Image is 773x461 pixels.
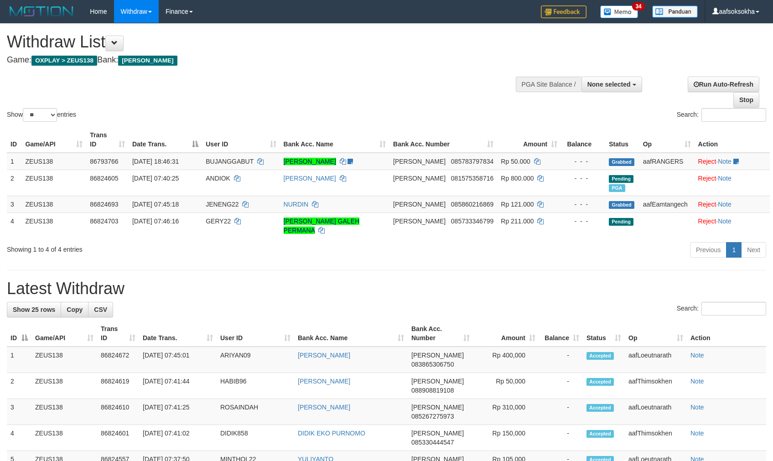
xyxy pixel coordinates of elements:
h1: Latest Withdraw [7,280,766,298]
span: [DATE] 07:46:16 [132,218,179,225]
th: Game/API: activate to sort column ascending [31,321,97,347]
a: Note [690,352,704,359]
td: ZEUS138 [31,373,97,399]
td: 3 [7,399,31,425]
a: Note [718,201,731,208]
h1: Withdraw List [7,33,506,51]
label: Search: [677,108,766,122]
a: Note [718,158,731,165]
a: [PERSON_NAME] [298,352,350,359]
th: ID: activate to sort column descending [7,321,31,347]
span: Copy 085267275973 to clipboard [411,413,454,420]
th: Status [605,127,639,153]
span: Rp 50.000 [501,158,530,165]
input: Search: [701,108,766,122]
th: Bank Acc. Name: activate to sort column ascending [280,127,389,153]
td: 2 [7,373,31,399]
td: 86824672 [97,347,139,373]
span: Copy [67,306,83,313]
span: Copy 083865306750 to clipboard [411,361,454,368]
td: ZEUS138 [22,212,87,238]
span: 86824605 [90,175,118,182]
div: - - - [565,174,602,183]
td: ZEUS138 [22,153,87,170]
span: [PERSON_NAME] [393,218,446,225]
span: 86793766 [90,158,118,165]
span: [PERSON_NAME] [411,404,464,411]
span: [PERSON_NAME] [393,175,446,182]
span: CSV [94,306,107,313]
a: Note [690,430,704,437]
td: · [695,170,770,196]
span: Accepted [586,352,614,360]
div: PGA Site Balance / [516,77,581,92]
td: 1 [7,153,22,170]
span: Accepted [586,378,614,386]
td: Rp 150,000 [473,425,539,451]
span: [PERSON_NAME] [393,158,446,165]
input: Search: [701,302,766,316]
a: Note [718,175,731,182]
span: Grabbed [609,201,634,209]
th: Date Trans.: activate to sort column descending [129,127,202,153]
th: User ID: activate to sort column ascending [217,321,294,347]
td: [DATE] 07:41:02 [139,425,217,451]
span: Rp 121.000 [501,201,534,208]
th: ID [7,127,22,153]
a: [PERSON_NAME] [298,404,350,411]
td: - [539,347,583,373]
th: Action [687,321,766,347]
span: Copy 085330444547 to clipboard [411,439,454,446]
span: Copy 085733346799 to clipboard [451,218,493,225]
div: Showing 1 to 4 of 4 entries [7,241,315,254]
th: Trans ID: activate to sort column ascending [86,127,129,153]
span: Copy 085783797834 to clipboard [451,158,493,165]
td: aafEamtangech [639,196,695,212]
a: Next [741,242,766,258]
a: Note [690,404,704,411]
th: Op: activate to sort column ascending [625,321,687,347]
span: 34 [632,2,644,10]
span: [PERSON_NAME] [411,430,464,437]
th: Amount: activate to sort column ascending [473,321,539,347]
span: [DATE] 07:40:25 [132,175,179,182]
td: · [695,212,770,238]
span: Accepted [586,404,614,412]
td: ZEUS138 [31,347,97,373]
td: 86824619 [97,373,139,399]
th: Op: activate to sort column ascending [639,127,695,153]
label: Search: [677,302,766,316]
th: Balance [561,127,605,153]
td: aafRANGERS [639,153,695,170]
div: - - - [565,157,602,166]
span: Accepted [586,430,614,438]
span: [PERSON_NAME] [411,352,464,359]
a: Reject [698,158,716,165]
a: Stop [733,92,759,108]
span: 86824703 [90,218,118,225]
span: Pending [609,218,633,226]
th: Bank Acc. Number: activate to sort column ascending [408,321,473,347]
th: Amount: activate to sort column ascending [497,127,561,153]
a: 1 [726,242,742,258]
a: Previous [690,242,726,258]
td: aafLoeutnarath [625,399,687,425]
span: None selected [587,81,631,88]
select: Showentries [23,108,57,122]
th: Balance: activate to sort column ascending [539,321,583,347]
span: GERY22 [206,218,231,225]
a: Note [690,378,704,385]
img: MOTION_logo.png [7,5,76,18]
a: Reject [698,175,716,182]
td: 86824601 [97,425,139,451]
a: CSV [88,302,113,317]
button: None selected [581,77,642,92]
td: Rp 310,000 [473,399,539,425]
a: Run Auto-Refresh [688,77,759,92]
td: - [539,425,583,451]
img: panduan.png [652,5,698,18]
span: Copy 081575358716 to clipboard [451,175,493,182]
td: ZEUS138 [22,170,87,196]
th: Trans ID: activate to sort column ascending [97,321,139,347]
td: - [539,399,583,425]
